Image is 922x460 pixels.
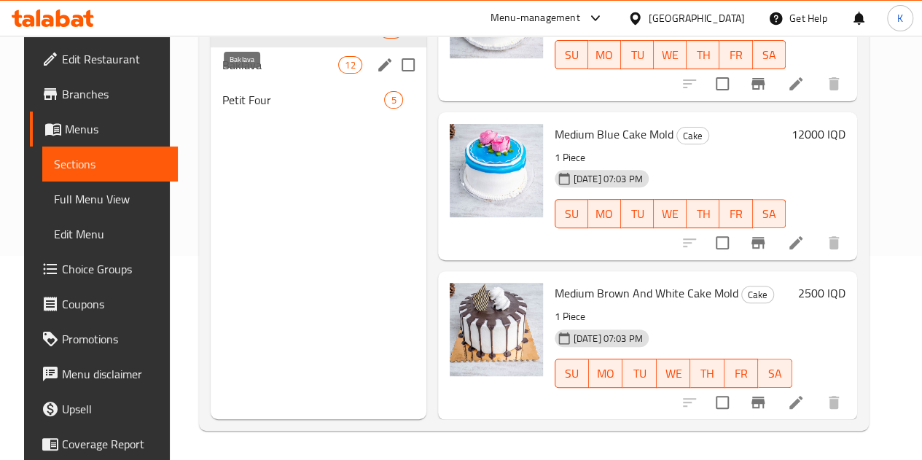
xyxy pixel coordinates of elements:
button: WE [654,40,687,69]
span: MO [594,44,615,66]
button: Branch-specific-item [741,225,776,260]
span: Edit Restaurant [62,50,166,68]
a: Edit Menu [42,217,178,252]
h6: 2500 IQD [798,283,845,303]
button: delete [816,66,851,101]
div: Cake [741,286,774,303]
span: FR [725,203,746,225]
button: TH [690,359,724,388]
span: 5 [385,93,402,107]
div: Menu-management [491,9,580,27]
button: MO [588,199,621,228]
span: SA [764,363,786,384]
img: Medium Brown And White Cake Mold [450,283,543,376]
a: Promotions [30,321,178,356]
div: items [384,91,402,109]
img: Medium Blue Cake Mold [450,124,543,217]
a: Sections [42,147,178,182]
a: Coupons [30,286,178,321]
span: Select to update [707,227,738,258]
button: SA [753,40,786,69]
span: [DATE] 07:03 PM [568,332,649,346]
button: FR [719,199,752,228]
span: SU [561,44,582,66]
a: Menus [30,112,178,147]
span: 12 [339,58,361,72]
a: Menu disclaimer [30,356,178,391]
button: SA [758,359,792,388]
button: TH [687,40,719,69]
span: SU [561,203,582,225]
a: Branches [30,77,178,112]
button: Branch-specific-item [741,66,776,101]
span: Menus [65,120,166,138]
button: MO [588,40,621,69]
span: Cake [677,128,708,144]
button: SU [555,199,588,228]
div: Baklava12edit [211,47,426,82]
button: SA [753,199,786,228]
button: MO [589,359,622,388]
span: Coverage Report [62,435,166,453]
button: TU [621,40,654,69]
span: TH [692,44,714,66]
a: Edit menu item [787,75,805,93]
span: [DATE] 07:03 PM [568,172,649,186]
span: Cake [742,286,773,303]
button: edit [374,54,396,76]
a: Choice Groups [30,252,178,286]
span: WE [660,203,681,225]
button: TH [687,199,719,228]
button: Branch-specific-item [741,385,776,420]
div: [GEOGRAPHIC_DATA] [649,10,745,26]
div: Cake [676,127,709,144]
button: SU [555,359,589,388]
span: SA [759,44,780,66]
button: delete [816,385,851,420]
span: Coupons [62,295,166,313]
button: FR [724,359,758,388]
span: Upsell [62,400,166,418]
span: TH [692,203,714,225]
span: TU [627,203,648,225]
a: Edit Restaurant [30,42,178,77]
a: Edit menu item [787,394,805,411]
a: Upsell [30,391,178,426]
span: TU [628,363,650,384]
span: Edit Menu [54,225,166,243]
span: Menu disclaimer [62,365,166,383]
a: Full Menu View [42,182,178,217]
span: K [897,10,903,26]
nav: Menu sections [211,7,426,123]
p: 1 Piece [555,308,792,326]
button: TU [622,359,656,388]
span: MO [594,203,615,225]
a: Edit menu item [787,234,805,252]
p: 1 Piece [555,149,786,167]
span: MO [595,363,617,384]
span: Promotions [62,330,166,348]
span: TH [696,363,718,384]
div: items [338,56,362,74]
button: WE [657,359,690,388]
span: Select to update [707,387,738,418]
span: Petit Four [222,91,385,109]
span: Choice Groups [62,260,166,278]
span: Baklava [222,56,338,74]
span: Branches [62,85,166,103]
div: Petit Four5 [211,82,426,117]
span: TU [627,44,648,66]
span: SU [561,363,583,384]
span: Select to update [707,69,738,99]
span: Full Menu View [54,190,166,208]
span: SA [759,203,780,225]
h6: 12000 IQD [792,124,845,144]
span: Medium Blue Cake Mold [555,123,673,145]
span: Sections [54,155,166,173]
button: FR [719,40,752,69]
button: WE [654,199,687,228]
span: WE [663,363,684,384]
button: SU [555,40,588,69]
span: FR [725,44,746,66]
